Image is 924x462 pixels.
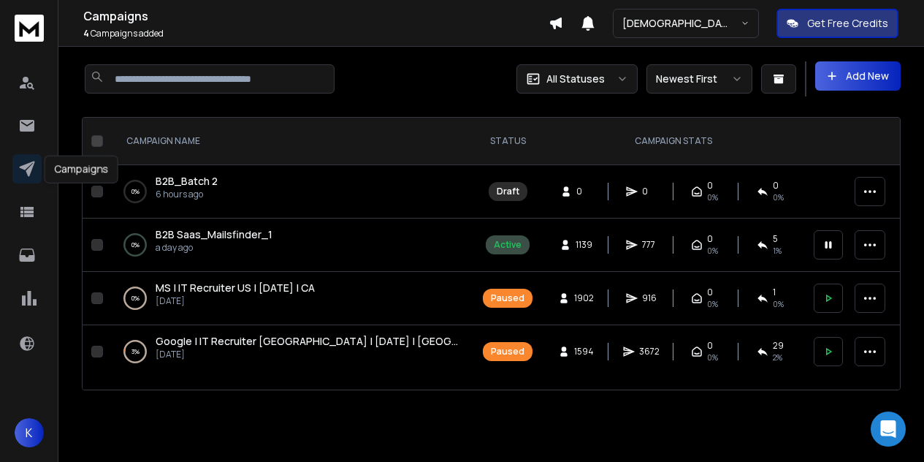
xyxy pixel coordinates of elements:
a: B2B_Batch 2 [156,174,218,189]
div: Paused [491,292,524,304]
span: 0% [773,192,784,203]
span: 3672 [639,346,660,357]
p: Campaigns added [83,28,549,39]
span: 1594 [574,346,594,357]
span: 0% [707,192,718,203]
span: 0% [707,245,718,257]
p: Get Free Credits [807,16,888,31]
span: 0 [576,186,591,197]
span: 0 [707,340,713,352]
span: 1902 [574,292,594,304]
p: 3 % [131,344,140,359]
p: [DATE] [156,295,315,307]
span: 0 [707,233,713,245]
span: 0% [707,298,718,310]
p: 6 hours ago [156,189,218,200]
span: 0% [707,352,718,363]
td: 3%Google | IT Recruiter [GEOGRAPHIC_DATA] | [DATE] | [GEOGRAPHIC_DATA][DATE] [109,325,474,379]
div: Draft [497,186,519,197]
a: B2B Saas_Mailsfinder_1 [156,227,272,242]
p: 0 % [131,238,140,252]
div: Open Intercom Messenger [871,412,906,447]
span: 0 [773,180,779,192]
span: 1139 [576,239,592,251]
span: 0 [642,186,657,197]
p: a day ago [156,242,272,254]
a: MS | IT Recruiter US | [DATE] | CA [156,281,315,295]
td: 0%B2B_Batch 26 hours ago [109,165,474,219]
button: Add New [815,61,901,91]
div: Active [494,239,522,251]
span: 0 % [773,298,784,310]
span: 1 % [773,245,782,257]
th: CAMPAIGN STATS [541,118,805,165]
td: 0%MS | IT Recruiter US | [DATE] | CA[DATE] [109,272,474,325]
span: 916 [642,292,657,304]
span: 0 [707,180,713,192]
span: 29 [773,340,784,352]
span: MS | IT Recruiter US | [DATE] | CA [156,281,315,295]
span: 2 % [773,352,782,363]
div: Campaigns [45,156,118,183]
p: 0 % [131,291,140,306]
th: STATUS [474,118,541,165]
p: 0 % [131,184,140,199]
button: K [15,418,44,447]
td: 0%B2B Saas_Mailsfinder_1a day ago [109,219,474,272]
span: 0 [707,287,713,298]
p: [DATE] [156,349,459,360]
span: 5 [773,233,778,245]
a: Google | IT Recruiter [GEOGRAPHIC_DATA] | [DATE] | [GEOGRAPHIC_DATA] [156,334,459,349]
span: 4 [83,27,89,39]
span: 777 [642,239,657,251]
button: Newest First [646,64,752,94]
h1: Campaigns [83,7,549,25]
div: Paused [491,346,524,357]
p: All Statuses [546,72,605,86]
span: 1 [773,287,776,298]
span: B2B Saas_Mailsfinder_1 [156,227,272,241]
button: Get Free Credits [776,9,898,38]
th: CAMPAIGN NAME [109,118,474,165]
img: logo [15,15,44,42]
p: [DEMOGRAPHIC_DATA] <> Harsh SSA [622,16,741,31]
span: Google | IT Recruiter [GEOGRAPHIC_DATA] | [DATE] | [GEOGRAPHIC_DATA] [156,334,526,348]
